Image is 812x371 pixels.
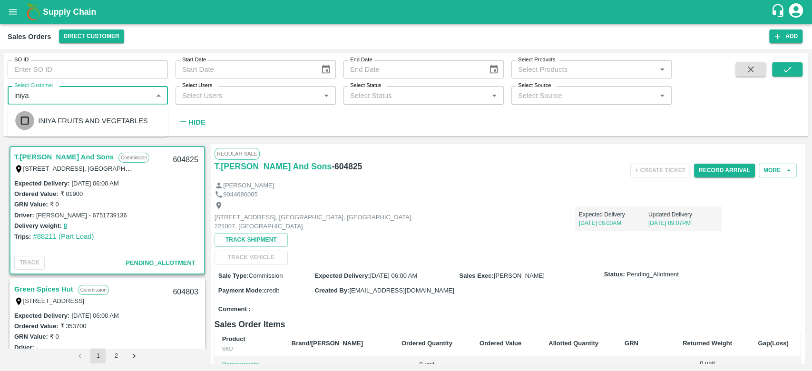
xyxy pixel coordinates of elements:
[10,89,149,101] input: Select Customer
[648,219,718,227] p: [DATE] 09:07PM
[485,60,503,78] button: Choose date
[460,272,494,279] label: Sales Exec :
[33,233,94,240] a: #88211 (Part Load)
[625,340,638,347] b: GRN
[222,344,276,353] div: SKU
[60,190,83,197] label: ₹ 81900
[71,348,143,363] nav: pagination navigation
[249,272,283,279] span: Commission
[222,335,245,342] b: Product
[317,60,335,78] button: Choose date
[694,164,755,177] button: Record Arrival
[683,340,732,347] b: Returned Weight
[787,2,804,22] div: account of current user
[292,340,363,347] b: Brand/[PERSON_NAME]
[14,233,31,240] label: Trips:
[758,340,788,347] b: Gap(Loss)
[14,333,48,340] label: GRN Value:
[14,222,62,229] label: Delivery weight:
[656,89,668,102] button: Open
[401,340,452,347] b: Ordered Quantity
[314,272,370,279] label: Expected Delivery :
[218,305,251,314] label: Comment :
[648,210,718,219] p: Updated Delivery
[50,201,59,208] label: ₹ 0
[152,89,165,102] button: Close
[118,153,149,163] p: Commission
[215,318,801,331] h6: Sales Order Items
[8,60,168,78] input: Enter SO ID
[90,348,106,363] button: page 1
[514,89,653,101] input: Select Source
[23,297,85,304] label: [STREET_ADDRESS]
[759,164,797,177] button: More
[350,82,382,89] label: Select Status
[167,281,204,303] div: 604803
[36,344,38,351] label: -
[488,89,500,102] button: Open
[548,340,598,347] b: Allotted Quantity
[656,63,668,76] button: Open
[223,190,257,199] p: 9044686005
[494,272,545,279] span: [PERSON_NAME]
[332,160,362,173] h6: - 604825
[78,285,109,295] p: Commission
[518,82,551,89] label: Select Source
[24,2,43,21] img: logo
[108,348,124,363] button: Go to page 2
[215,160,332,173] a: T.[PERSON_NAME] And Sons
[264,287,279,294] span: credit
[579,219,648,227] p: [DATE] 06:00AM
[215,148,260,159] span: Regular Sale
[218,287,264,294] label: Payment Mode :
[14,180,69,187] label: Expected Delivery :
[176,114,208,130] button: Hide
[167,149,204,171] div: 604825
[43,5,771,19] a: Supply Chain
[60,322,86,330] label: ₹ 353700
[71,180,118,187] label: [DATE] 06:00 AM
[71,312,118,319] label: [DATE] 06:00 AM
[604,270,625,279] label: Status:
[176,60,313,78] input: Start Date
[126,259,196,266] span: Pending_Allotment
[59,29,124,43] button: Select DC
[14,312,69,319] label: Expected Delivery :
[14,201,48,208] label: GRN Value:
[36,212,127,219] label: [PERSON_NAME] - 6751739136
[64,221,67,232] button: 0
[215,233,288,247] button: Track Shipment
[178,89,317,101] input: Select Users
[579,210,648,219] p: Expected Delivery
[479,340,521,347] b: Ordered Value
[349,287,454,294] span: [EMAIL_ADDRESS][DOMAIN_NAME]
[314,287,349,294] label: Created By :
[320,89,333,102] button: Open
[627,270,679,279] span: Pending_Allotment
[14,151,114,163] a: T.[PERSON_NAME] And Sons
[8,30,51,43] div: Sales Orders
[771,3,787,20] div: customer-support
[14,344,34,351] label: Driver:
[188,118,205,126] strong: Hide
[14,82,53,89] label: Select Customer
[14,283,73,295] a: Green Spices Hut
[14,190,58,197] label: Ordered Value:
[350,56,372,64] label: End Date
[518,56,555,64] label: Select Products
[23,165,312,172] label: [STREET_ADDRESS], [GEOGRAPHIC_DATA], [GEOGRAPHIC_DATA], 221007, [GEOGRAPHIC_DATA]
[2,1,24,23] button: open drawer
[218,272,249,279] label: Sale Type :
[343,60,481,78] input: End Date
[43,7,96,17] b: Supply Chain
[127,348,142,363] button: Go to next page
[182,82,212,89] label: Select Users
[514,63,653,76] input: Select Products
[215,213,429,231] p: [STREET_ADDRESS], [GEOGRAPHIC_DATA], [GEOGRAPHIC_DATA], 221007, [GEOGRAPHIC_DATA]
[346,89,485,101] input: Select Status
[182,56,206,64] label: Start Date
[14,212,34,219] label: Driver:
[222,360,276,369] p: Pomegranate
[14,56,29,64] label: SO ID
